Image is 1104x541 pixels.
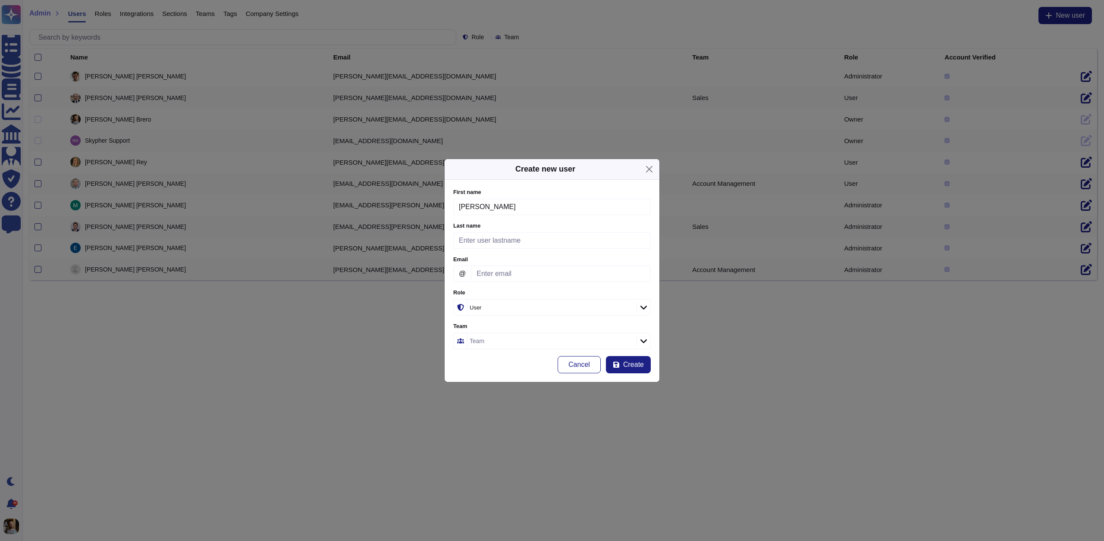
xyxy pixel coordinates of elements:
button: Close [643,163,656,176]
label: Role [453,290,651,296]
input: Enter user lastname [453,232,651,249]
input: Enter user firstname [453,199,651,215]
label: Last name [453,223,651,229]
label: Team [453,324,651,329]
input: Enter email [471,266,651,282]
div: Team [470,338,484,344]
div: Create new user [515,163,575,175]
button: Create [606,356,651,373]
div: User [470,305,481,310]
span: Cancel [568,361,590,368]
label: Email [453,257,651,263]
span: @ [453,266,471,282]
span: Create [623,361,644,368]
button: Cancel [558,356,601,373]
label: First name [453,190,651,195]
